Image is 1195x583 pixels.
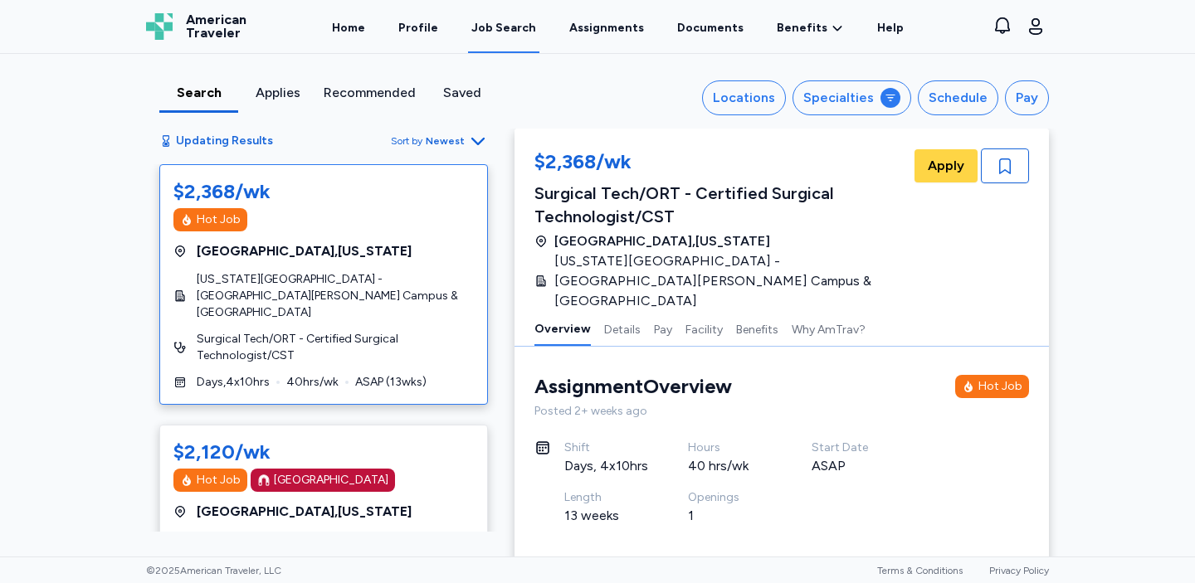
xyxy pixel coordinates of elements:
div: Assignment Overview [534,373,732,400]
span: Benefits [777,20,827,36]
div: Applies [245,83,310,103]
span: Surgical Tech/ORT - Certified Surgical Technologist/CST [197,331,474,364]
div: Hot Job [978,378,1022,395]
span: [US_STATE][GEOGRAPHIC_DATA] - [GEOGRAPHIC_DATA][PERSON_NAME] Campus & [GEOGRAPHIC_DATA] [197,271,474,321]
div: 1 [688,506,772,526]
div: $2,368/wk [173,178,271,205]
span: Newest [426,134,465,148]
span: American Traveler [186,13,246,40]
div: Search [166,83,232,103]
div: Posted 2+ weeks ago [534,403,1029,420]
div: Shift [564,440,648,456]
button: Specialties [793,80,911,115]
div: [GEOGRAPHIC_DATA] [274,472,388,488]
span: [US_STATE][GEOGRAPHIC_DATA] - [GEOGRAPHIC_DATA][PERSON_NAME] Campus & [GEOGRAPHIC_DATA] [554,251,901,311]
a: Benefits [777,20,844,36]
div: $2,368/wk [534,148,911,178]
div: ASAP [812,456,895,476]
div: Locations [713,88,775,108]
span: [GEOGRAPHIC_DATA] , [US_STATE] [554,231,770,251]
div: Job Search [471,20,536,36]
span: Updating Results [176,133,273,149]
div: Start Date [812,440,895,456]
button: Pay [1005,80,1049,115]
div: Specialties [803,88,874,108]
button: Details [604,311,641,346]
button: Schedule [918,80,998,115]
div: Surgical Tech/ORT - Certified Surgical Technologist/CST [534,182,911,228]
span: [GEOGRAPHIC_DATA] , [US_STATE] [197,241,412,261]
img: Logo [146,13,173,40]
button: Benefits [736,311,778,346]
span: 40 hrs/wk [286,374,339,391]
div: Schedule [929,88,988,108]
span: © 2025 American Traveler, LLC [146,564,281,577]
div: Pay [1016,88,1038,108]
div: $2,120/wk [173,439,271,465]
div: Saved [429,83,495,103]
button: Sort byNewest [391,131,488,151]
button: Why AmTrav? [792,311,866,346]
div: Hot Job [197,211,241,228]
div: Length [564,489,648,506]
a: Terms & Conditions [877,565,963,576]
div: Recommended [324,83,416,103]
button: Facility [685,311,723,346]
div: 40 hrs/wk [688,456,772,476]
div: Openings [688,489,772,506]
a: Privacy Policy [989,565,1049,576]
span: [GEOGRAPHIC_DATA] , [US_STATE] [197,502,412,522]
a: Job Search [468,2,539,53]
button: Pay [654,311,672,346]
span: Apply [928,156,964,176]
div: Hours [688,440,772,456]
button: Locations [702,80,786,115]
span: Days , 4 x 10 hrs [197,374,270,391]
button: Apply [915,149,978,182]
div: 13 weeks [564,506,648,526]
button: Overview [534,311,591,346]
span: ASAP ( 13 wks) [355,374,427,391]
div: Hot Job [197,472,241,488]
div: Days, 4x10hrs [564,456,648,476]
span: Sort by [391,134,422,148]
